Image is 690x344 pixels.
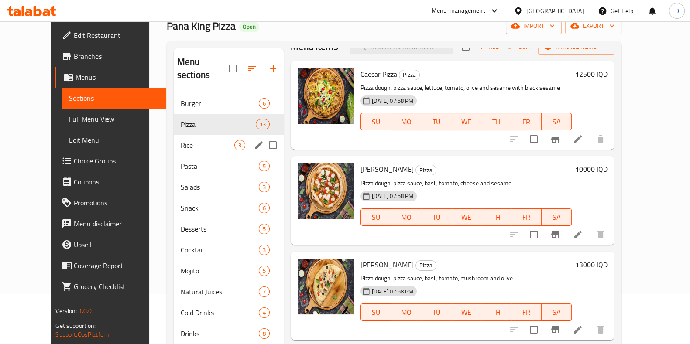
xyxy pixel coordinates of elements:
div: Pizza [415,165,436,175]
div: Pizza13 [174,114,284,135]
div: Pasta5 [174,156,284,177]
button: MO [391,113,421,130]
span: TH [485,116,508,128]
div: Pizza [415,260,436,271]
div: items [234,140,245,150]
span: Grocery Checklist [74,281,159,292]
div: Pizza [399,70,420,80]
p: Pizza dough, pizza sauce, basil, tomato, cheese and sesame [360,178,571,189]
div: Snack6 [174,198,284,218]
span: Menu disclaimer [74,218,159,229]
button: TU [421,208,451,226]
span: Pasta [181,161,259,171]
div: Desserts [181,224,259,234]
span: Pizza [181,119,256,129]
span: 1.0.0 [79,305,92,317]
span: Cocktail [181,245,259,255]
span: 5 [259,162,269,170]
a: Grocery Checklist [55,276,166,297]
span: 3 [259,246,269,254]
button: TH [481,303,511,321]
span: Snack [181,203,259,213]
span: SU [364,116,388,128]
button: FR [511,208,542,226]
span: TU [425,211,448,224]
h2: Menu sections [177,55,229,82]
div: items [259,328,270,339]
span: Manage items [545,41,608,52]
button: SA [542,113,572,130]
span: [PERSON_NAME] [360,163,414,176]
div: [GEOGRAPHIC_DATA] [526,6,584,16]
button: SU [360,113,391,130]
span: [DATE] 07:58 PM [368,97,417,105]
span: Open [239,23,259,31]
a: Edit menu item [573,134,583,144]
a: Coverage Report [55,255,166,276]
button: SA [542,208,572,226]
a: Full Menu View [62,109,166,129]
span: 4 [259,309,269,317]
span: FR [515,306,538,319]
span: WE [455,306,478,319]
span: Caesar Pizza [360,68,397,81]
span: Select to update [525,320,543,339]
div: items [259,266,270,276]
span: SA [545,211,568,224]
span: Drinks [181,328,259,339]
span: Burger [181,98,259,109]
div: Menu-management [432,6,485,16]
button: Branch-specific-item [545,224,566,245]
button: delete [590,319,611,340]
div: Salads [181,182,259,192]
div: items [259,307,270,318]
button: TU [421,113,451,130]
a: Edit Restaurant [55,25,166,46]
a: Coupons [55,171,166,192]
span: FR [515,211,538,224]
div: Desserts5 [174,218,284,239]
div: items [256,119,270,129]
button: TH [481,208,511,226]
span: Select to update [525,130,543,148]
span: Edit Menu [69,135,159,145]
span: Upsell [74,239,159,250]
p: Pizza dough, pizza sauce, lettuce, tomato, olive and sesame with black sesame [360,82,571,93]
a: Upsell [55,234,166,255]
span: [DATE] 07:58 PM [368,287,417,296]
img: Caesar Pizza [298,68,354,124]
div: Drinks8 [174,323,284,344]
div: Cold Drinks4 [174,302,284,323]
div: items [259,98,270,109]
button: Add section [263,58,284,79]
button: SU [360,208,391,226]
a: Sections [62,88,166,109]
a: Branches [55,46,166,67]
div: Rice3edit [174,135,284,156]
span: FR [515,116,538,128]
a: Edit menu item [573,324,583,335]
span: D [675,6,679,16]
span: Version: [55,305,77,317]
div: Natural Juices7 [174,281,284,302]
span: Sort sections [242,58,263,79]
button: delete [590,224,611,245]
span: 3 [259,183,269,191]
a: Promotions [55,192,166,213]
span: TU [425,306,448,319]
span: [DATE] 07:58 PM [368,192,417,200]
button: SU [360,303,391,321]
span: MO [395,116,418,128]
span: Edit Restaurant [74,30,159,41]
h6: 10000 IQD [575,163,608,175]
div: items [259,182,270,192]
span: [PERSON_NAME] [360,258,414,271]
button: TH [481,113,511,130]
div: Mojito5 [174,260,284,281]
div: items [259,245,270,255]
a: Edit Menu [62,129,166,150]
a: Choice Groups [55,150,166,171]
button: FR [511,303,542,321]
button: delete [590,129,611,150]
